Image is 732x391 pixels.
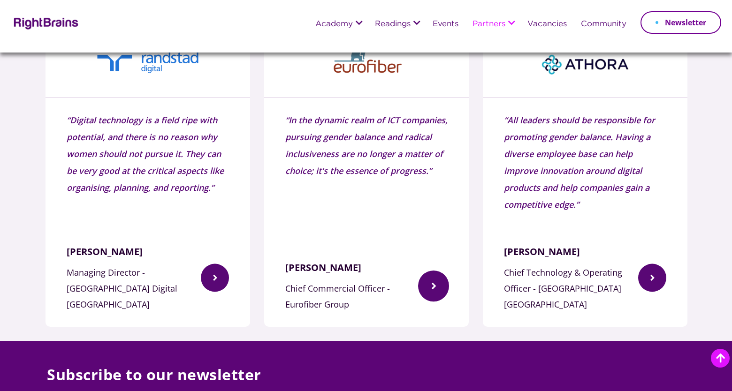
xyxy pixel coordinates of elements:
[473,20,505,29] a: Partners
[285,259,410,277] span: [PERSON_NAME]
[264,29,469,327] a: In the dynamic realm of ICT companies, pursuing gender balance and radical inclusiveness are no l...
[504,112,666,213] q: All leaders should be responsible for promoting gender balance. Having a diverse employee base ca...
[433,20,458,29] a: Events
[375,20,411,29] a: Readings
[285,283,390,310] span: Chief Commercial Officer - Eurofiber Group
[67,267,177,310] span: Managing Director - [GEOGRAPHIC_DATA] Digital [GEOGRAPHIC_DATA]
[483,29,687,327] a: All leaders should be responsible for promoting gender balance. Having a diverse employee base ca...
[67,112,229,196] q: Digital technology is a field ripe with potential, and there is no reason why women should not pu...
[285,112,448,179] q: In the dynamic realm of ICT companies, pursuing gender balance and radical inclusiveness are no l...
[504,243,629,261] span: [PERSON_NAME]
[67,243,191,261] span: [PERSON_NAME]
[46,29,250,327] a: Digital technology is a field ripe with potential, and there is no reason why women should not pu...
[11,16,79,30] img: Rightbrains
[527,20,567,29] a: Vacancies
[504,267,622,310] span: Chief Technology & Operating Officer - [GEOGRAPHIC_DATA] [GEOGRAPHIC_DATA]
[315,20,353,29] a: Academy
[640,11,721,34] a: Newsletter
[581,20,626,29] a: Community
